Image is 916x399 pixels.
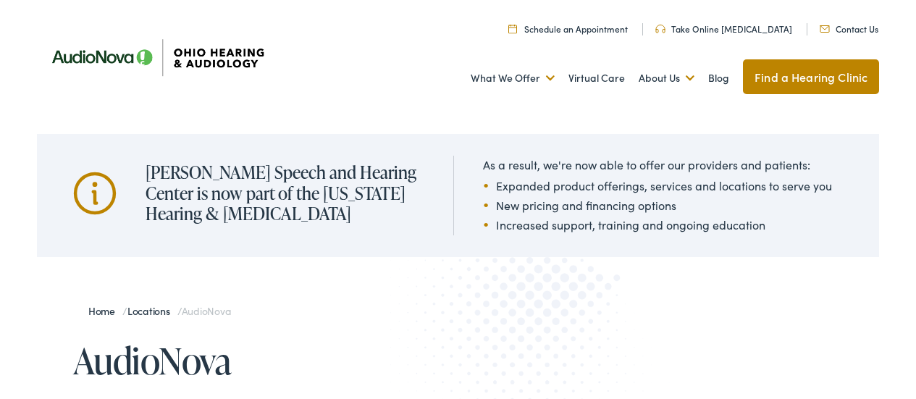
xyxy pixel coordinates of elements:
[708,51,729,105] a: Blog
[655,22,792,35] a: Take Online [MEDICAL_DATA]
[483,177,832,194] li: Expanded product offerings, services and locations to serve you
[820,25,830,33] img: Mail icon representing email contact with Ohio Hearing in Cincinnati, OH
[483,216,832,233] li: Increased support, training and ongoing education
[820,22,878,35] a: Contact Us
[639,51,694,105] a: About Us
[508,24,517,33] img: Calendar Icon to schedule a hearing appointment in Cincinnati, OH
[655,25,665,33] img: Headphones icone to schedule online hearing test in Cincinnati, OH
[568,51,625,105] a: Virtual Care
[88,303,231,318] span: / /
[483,156,832,173] div: As a result, we're now able to offer our providers and patients:
[88,303,122,318] a: Home
[73,340,458,380] h1: AudioNova
[483,196,832,214] li: New pricing and financing options
[127,303,177,318] a: Locations
[471,51,555,105] a: What We Offer
[146,162,425,224] h2: [PERSON_NAME] Speech and Hearing Center is now part of the [US_STATE] Hearing & [MEDICAL_DATA]
[508,22,628,35] a: Schedule an Appointment
[743,59,879,94] a: Find a Hearing Clinic
[182,303,231,318] span: AudioNova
